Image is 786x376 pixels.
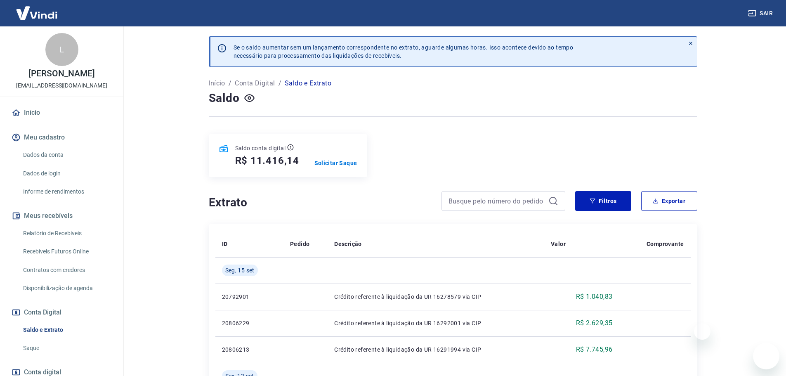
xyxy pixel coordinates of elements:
a: Solicitar Saque [314,159,357,167]
button: Meu cadastro [10,128,113,147]
img: Vindi [10,0,64,26]
p: 20806213 [222,345,277,354]
a: Dados da conta [20,147,113,163]
iframe: Botão para abrir a janela de mensagens [753,343,779,369]
h5: R$ 11.416,14 [235,154,300,167]
p: Crédito referente à liquidação da UR 16291994 via CIP [334,345,538,354]
button: Sair [746,6,776,21]
p: Saldo e Extrato [285,78,331,88]
iframe: Fechar mensagem [694,323,710,340]
button: Filtros [575,191,631,211]
p: Crédito referente à liquidação da UR 16278579 via CIP [334,293,538,301]
p: [EMAIL_ADDRESS][DOMAIN_NAME] [16,81,107,90]
p: Comprovante [647,240,684,248]
p: Crédito referente à liquidação da UR 16292001 via CIP [334,319,538,327]
a: Contratos com credores [20,262,113,279]
a: Saque [20,340,113,357]
p: Descrição [334,240,362,248]
div: L [45,33,78,66]
h4: Saldo [209,90,240,106]
h4: Extrato [209,194,432,211]
p: ID [222,240,228,248]
a: Informe de rendimentos [20,183,113,200]
a: Relatório de Recebíveis [20,225,113,242]
p: 20806229 [222,319,277,327]
button: Conta Digital [10,303,113,322]
p: / [279,78,281,88]
p: Valor [551,240,566,248]
span: Seg, 15 set [225,266,255,274]
a: Início [10,104,113,122]
input: Busque pelo número do pedido [448,195,545,207]
p: R$ 1.040,83 [576,292,612,302]
p: Saldo conta digital [235,144,286,152]
p: Pedido [290,240,309,248]
button: Exportar [641,191,697,211]
p: R$ 2.629,35 [576,318,612,328]
a: Disponibilização de agenda [20,280,113,297]
p: / [229,78,231,88]
a: Dados de login [20,165,113,182]
button: Meus recebíveis [10,207,113,225]
a: Conta Digital [235,78,275,88]
a: Recebíveis Futuros Online [20,243,113,260]
p: 20792901 [222,293,277,301]
p: R$ 7.745,96 [576,345,612,355]
a: Início [209,78,225,88]
a: Saldo e Extrato [20,322,113,338]
p: [PERSON_NAME] [28,69,94,78]
p: Se o saldo aumentar sem um lançamento correspondente no extrato, aguarde algumas horas. Isso acon... [234,43,574,60]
